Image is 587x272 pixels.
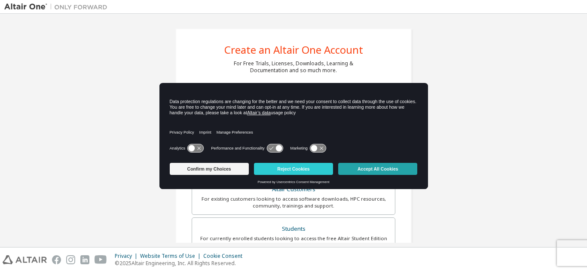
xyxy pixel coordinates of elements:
img: Altair One [4,3,112,11]
p: © 2025 Altair Engineering, Inc. All Rights Reserved. [115,260,248,267]
div: For existing customers looking to access software downloads, HPC resources, community, trainings ... [197,196,390,209]
div: Students [197,223,390,235]
div: Website Terms of Use [140,253,203,260]
img: instagram.svg [66,255,75,264]
div: For currently enrolled students looking to access the free Altair Student Edition bundle and all ... [197,235,390,249]
img: altair_logo.svg [3,255,47,264]
img: facebook.svg [52,255,61,264]
img: youtube.svg [95,255,107,264]
img: linkedin.svg [80,255,89,264]
div: Create an Altair One Account [224,45,363,55]
div: Altair Customers [197,183,390,196]
div: Privacy [115,253,140,260]
div: Cookie Consent [203,253,248,260]
div: For Free Trials, Licenses, Downloads, Learning & Documentation and so much more. [234,60,353,74]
